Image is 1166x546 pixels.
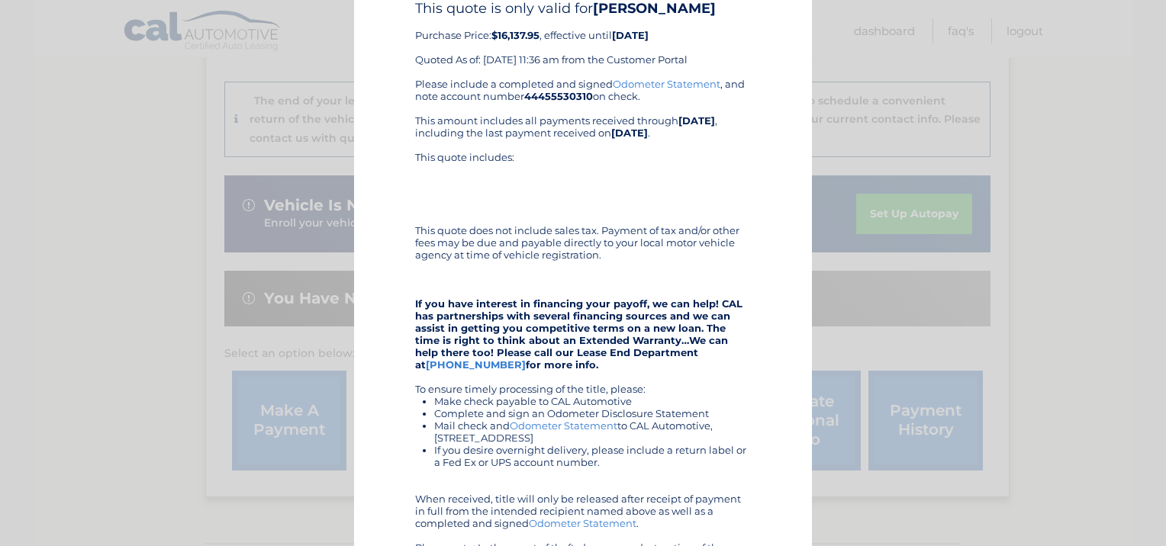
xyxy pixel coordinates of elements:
a: Odometer Statement [510,419,617,432]
b: [DATE] [678,114,715,127]
a: Odometer Statement [529,517,636,529]
li: Mail check and to CAL Automotive, [STREET_ADDRESS] [434,419,751,444]
b: $16,137.95 [491,29,540,41]
b: [DATE] [611,127,648,139]
li: Make check payable to CAL Automotive [434,395,751,407]
strong: If you have interest in financing your payoff, we can help! CAL has partnerships with several fin... [415,297,742,371]
a: [PHONE_NUMBER] [426,358,526,371]
li: Complete and sign an Odometer Disclosure Statement [434,407,751,419]
li: If you desire overnight delivery, please include a return label or a Fed Ex or UPS account number. [434,444,751,468]
b: [DATE] [612,29,649,41]
b: 44455530310 [524,90,593,102]
a: Odometer Statement [613,78,720,90]
div: This quote includes: [415,151,751,212]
